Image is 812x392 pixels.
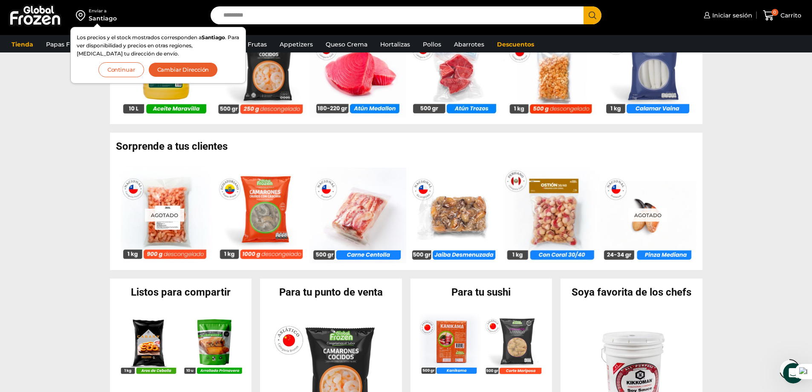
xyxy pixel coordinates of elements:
[89,14,117,23] div: Santiago
[710,11,752,20] span: Iniciar sesión
[702,7,752,24] a: Iniciar sesión
[7,36,38,52] a: Tienda
[761,6,803,26] a: 0 Carrito
[148,62,218,77] button: Cambiar Dirección
[772,9,778,16] span: 0
[561,287,702,297] h2: Soya favorita de los chefs
[628,209,667,222] p: Agotado
[410,287,552,297] h2: Para tu sushi
[493,36,538,52] a: Descuentos
[98,62,144,77] button: Continuar
[376,36,414,52] a: Hortalizas
[145,209,184,222] p: Agotado
[110,287,252,297] h2: Listos para compartir
[89,8,117,14] div: Enviar a
[275,36,317,52] a: Appetizers
[77,33,240,58] p: Los precios y el stock mostrados corresponden a . Para ver disponibilidad y precios en otras regi...
[778,11,801,20] span: Carrito
[450,36,488,52] a: Abarrotes
[321,36,372,52] a: Queso Crema
[42,36,87,52] a: Papas Fritas
[116,141,702,151] h2: Sorprende a tus clientes
[783,363,803,383] iframe: Intercom live chat
[260,287,402,297] h2: Para tu punto de venta
[584,6,601,24] button: Search button
[76,8,89,23] img: address-field-icon.svg
[419,36,445,52] a: Pollos
[202,34,225,41] strong: Santiago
